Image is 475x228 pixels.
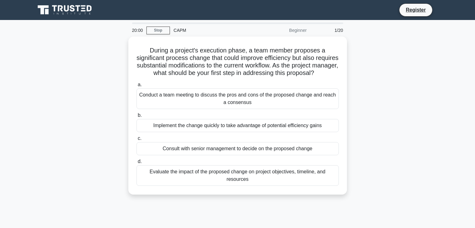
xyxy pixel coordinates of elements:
div: Beginner [256,24,310,37]
div: Consult with senior management to decide on the proposed change [136,142,339,155]
a: Register [402,6,429,14]
div: CAPM [170,24,256,37]
div: 20:00 [128,24,146,37]
span: d. [138,159,142,164]
span: a. [138,82,142,87]
div: Conduct a team meeting to discuss the pros and cons of the proposed change and reach a consensus [136,88,339,109]
div: 1/20 [310,24,347,37]
span: b. [138,112,142,118]
div: Implement the change quickly to take advantage of potential efficiency gains [136,119,339,132]
h5: During a project's execution phase, a team member proposes a significant process change that coul... [136,47,339,77]
a: Stop [146,27,170,34]
span: c. [138,136,141,141]
div: Evaluate the impact of the proposed change on project objectives, timeline, and resources [136,165,339,186]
